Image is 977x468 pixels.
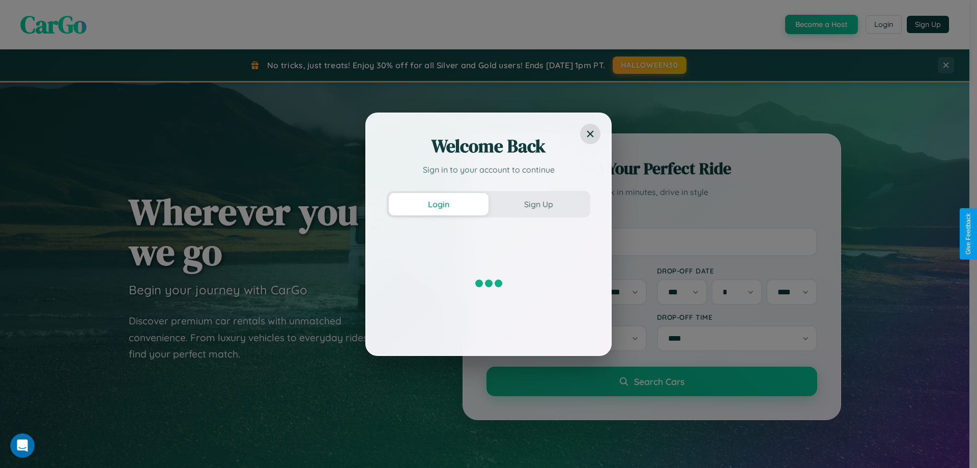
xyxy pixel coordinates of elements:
p: Sign in to your account to continue [387,163,590,176]
div: Give Feedback [965,213,972,255]
button: Sign Up [489,193,588,215]
button: Login [389,193,489,215]
h2: Welcome Back [387,134,590,158]
iframe: Intercom live chat [10,433,35,458]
